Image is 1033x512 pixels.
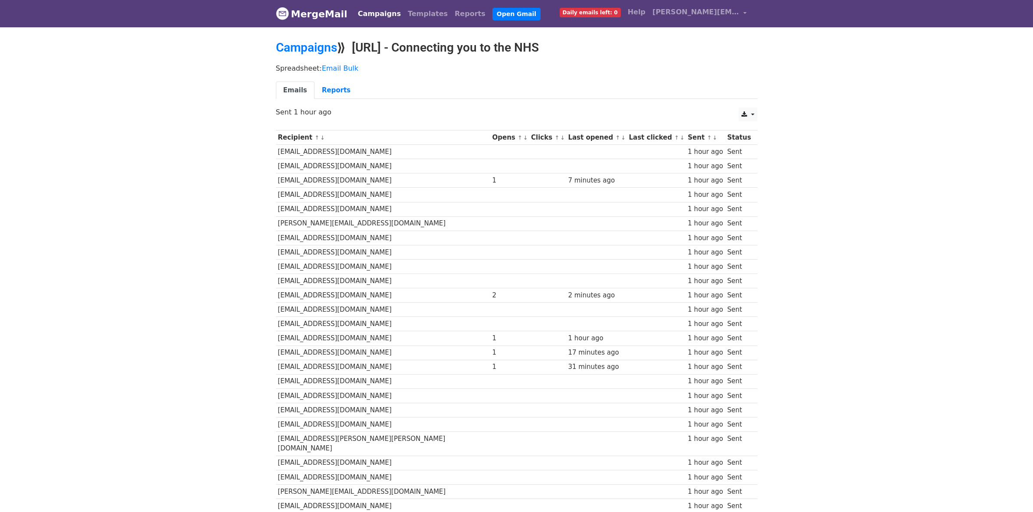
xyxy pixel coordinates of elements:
[568,290,624,300] div: 2 minutes ago
[276,40,758,55] h2: ⟫ [URL] - Connecting you to the NHS
[322,64,358,72] a: Email Bulk
[492,176,527,186] div: 1
[725,303,753,317] td: Sent
[725,374,753,388] td: Sent
[276,388,490,403] td: [EMAIL_ADDRESS][DOMAIN_NAME]
[492,333,527,343] div: 1
[276,403,490,417] td: [EMAIL_ADDRESS][DOMAIN_NAME]
[568,333,624,343] div: 1 hour ago
[276,360,490,374] td: [EMAIL_ADDRESS][DOMAIN_NAME]
[688,233,723,243] div: 1 hour ago
[712,134,717,141] a: ↓
[688,376,723,386] div: 1 hour ago
[725,274,753,288] td: Sent
[725,360,753,374] td: Sent
[276,417,490,431] td: [EMAIL_ADDRESS][DOMAIN_NAME]
[276,82,315,99] a: Emails
[276,202,490,216] td: [EMAIL_ADDRESS][DOMAIN_NAME]
[276,40,337,55] a: Campaigns
[725,456,753,470] td: Sent
[688,176,723,186] div: 1 hour ago
[568,348,624,358] div: 17 minutes ago
[523,134,528,141] a: ↓
[320,134,325,141] a: ↓
[688,501,723,511] div: 1 hour ago
[725,231,753,245] td: Sent
[276,130,490,145] th: Recipient
[276,231,490,245] td: [EMAIL_ADDRESS][DOMAIN_NAME]
[725,173,753,188] td: Sent
[568,362,624,372] div: 31 minutes ago
[688,147,723,157] div: 1 hour ago
[276,5,348,23] a: MergeMail
[276,7,289,20] img: MergeMail logo
[707,134,712,141] a: ↑
[621,134,626,141] a: ↓
[276,108,758,117] p: Sent 1 hour ago
[688,305,723,315] div: 1 hour ago
[276,259,490,274] td: [EMAIL_ADDRESS][DOMAIN_NAME]
[568,176,624,186] div: 7 minutes ago
[688,333,723,343] div: 1 hour ago
[725,188,753,202] td: Sent
[725,403,753,417] td: Sent
[627,130,686,145] th: Last clicked
[354,5,404,23] a: Campaigns
[725,470,753,484] td: Sent
[725,259,753,274] td: Sent
[529,130,566,145] th: Clicks
[276,470,490,484] td: [EMAIL_ADDRESS][DOMAIN_NAME]
[688,276,723,286] div: 1 hour ago
[725,346,753,360] td: Sent
[688,458,723,468] div: 1 hour ago
[276,145,490,159] td: [EMAIL_ADDRESS][DOMAIN_NAME]
[688,262,723,272] div: 1 hour ago
[276,484,490,499] td: [PERSON_NAME][EMAIL_ADDRESS][DOMAIN_NAME]
[688,487,723,497] div: 1 hour ago
[725,202,753,216] td: Sent
[276,317,490,331] td: [EMAIL_ADDRESS][DOMAIN_NAME]
[315,82,358,99] a: Reports
[276,188,490,202] td: [EMAIL_ADDRESS][DOMAIN_NAME]
[276,64,758,73] p: Spreadsheet:
[686,130,725,145] th: Sent
[518,134,522,141] a: ↑
[556,3,624,21] a: Daily emails left: 0
[492,8,541,20] a: Open Gmail
[276,303,490,317] td: [EMAIL_ADDRESS][DOMAIN_NAME]
[560,134,565,141] a: ↓
[653,7,739,17] span: [PERSON_NAME][EMAIL_ADDRESS][PERSON_NAME]
[688,405,723,415] div: 1 hour ago
[725,484,753,499] td: Sent
[492,290,527,300] div: 2
[624,3,649,21] a: Help
[688,348,723,358] div: 1 hour ago
[725,288,753,303] td: Sent
[680,134,685,141] a: ↓
[688,290,723,300] div: 1 hour ago
[615,134,620,141] a: ↑
[276,173,490,188] td: [EMAIL_ADDRESS][DOMAIN_NAME]
[276,288,490,303] td: [EMAIL_ADDRESS][DOMAIN_NAME]
[725,245,753,259] td: Sent
[674,134,679,141] a: ↑
[725,417,753,431] td: Sent
[404,5,451,23] a: Templates
[725,432,753,456] td: Sent
[276,374,490,388] td: [EMAIL_ADDRESS][DOMAIN_NAME]
[688,248,723,258] div: 1 hour ago
[688,190,723,200] div: 1 hour ago
[688,319,723,329] div: 1 hour ago
[688,434,723,444] div: 1 hour ago
[725,216,753,231] td: Sent
[451,5,489,23] a: Reports
[276,456,490,470] td: [EMAIL_ADDRESS][DOMAIN_NAME]
[276,331,490,346] td: [EMAIL_ADDRESS][DOMAIN_NAME]
[725,317,753,331] td: Sent
[688,204,723,214] div: 1 hour ago
[688,218,723,228] div: 1 hour ago
[688,420,723,430] div: 1 hour ago
[276,346,490,360] td: [EMAIL_ADDRESS][DOMAIN_NAME]
[560,8,621,17] span: Daily emails left: 0
[492,362,527,372] div: 1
